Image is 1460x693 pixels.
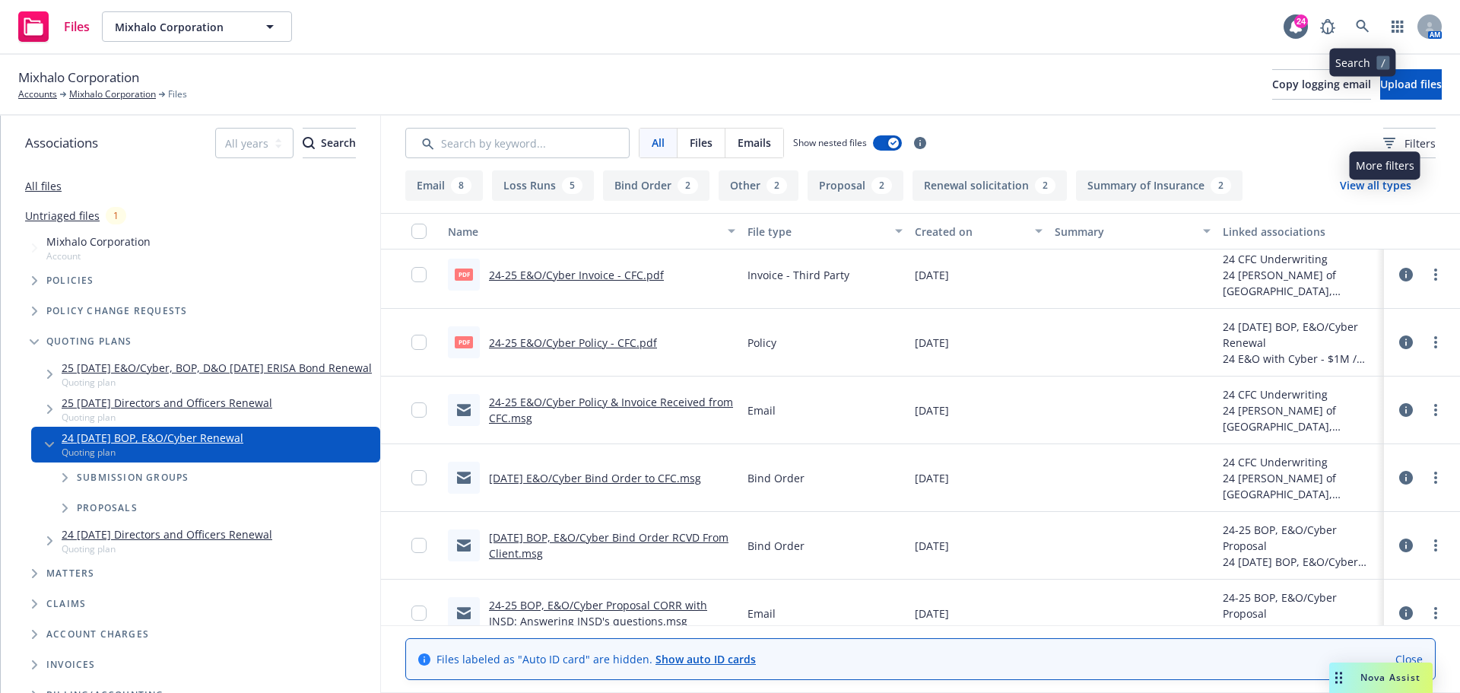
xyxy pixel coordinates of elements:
input: Toggle Row Selected [411,470,427,485]
div: 24 CFC Underwriting [1223,454,1378,470]
a: more [1427,536,1445,555]
span: [DATE] [915,606,949,621]
span: Claims [46,599,86,609]
a: more [1427,333,1445,351]
div: 2 [678,177,698,194]
span: pdf [455,269,473,280]
span: Quoting plan [62,542,272,555]
span: Nova Assist [1360,671,1420,684]
div: Created on [915,224,1026,240]
button: View all types [1316,170,1436,201]
span: Quoting plans [46,337,132,346]
a: 25 [DATE] Directors and Officers Renewal [62,395,272,411]
span: Email [747,402,776,418]
span: Policy change requests [46,307,187,316]
button: Nova Assist [1329,663,1433,693]
span: Invoices [46,660,96,669]
div: Name [448,224,719,240]
div: 2 [766,177,787,194]
div: 24 [PERSON_NAME] of [GEOGRAPHIC_DATA], Underwriters at Lloyd's, London - CFC Underwriting [1223,470,1378,502]
div: 2 [871,177,892,194]
a: Close [1395,651,1423,667]
span: Quoting plan [62,376,372,389]
div: 24 [PERSON_NAME] of [GEOGRAPHIC_DATA], Underwriters at Lloyd's, London - CFC Underwriting [1223,402,1378,434]
span: Bind Order [747,470,805,486]
a: [DATE] E&O/Cyber Bind Order to CFC.msg [489,471,701,485]
a: more [1427,469,1445,487]
input: Toggle Row Selected [411,538,427,553]
button: Loss Runs [492,170,594,201]
span: [DATE] [915,538,949,554]
span: Filters [1404,135,1436,151]
a: Untriaged files [25,208,100,224]
a: 25 [DATE] E&O/Cyber, BOP, D&O [DATE] ERISA Bond Renewal [62,360,372,376]
input: Toggle Row Selected [411,267,427,282]
button: Upload files [1380,69,1442,100]
span: Matters [46,569,94,578]
a: more [1427,265,1445,284]
a: 24-25 E&O/Cyber Policy & Invoice Received from CFC.msg [489,395,733,425]
button: Other [719,170,798,201]
a: All files [25,179,62,193]
a: Mixhalo Corporation [69,87,156,101]
a: Show auto ID cards [655,652,756,666]
div: Drag to move [1329,663,1348,693]
span: Emails [738,135,771,151]
button: Name [442,213,741,250]
div: 24 [DATE] BOP, E&O/Cyber Renewal [1223,554,1378,570]
span: Mixhalo Corporation [18,68,139,87]
span: pdf [455,336,473,348]
span: Associations [25,133,98,153]
span: Policies [46,276,94,285]
div: 24 CFC Underwriting [1223,251,1378,267]
div: 24 [DATE] BOP, E&O/Cyber Renewal [1223,319,1378,351]
span: Policy [747,335,776,351]
button: Mixhalo Corporation [102,11,292,42]
span: [DATE] [915,470,949,486]
div: 24 E&O with Cyber - $1M / $5K [1223,351,1378,367]
a: 24-25 BOP, E&O/Cyber Proposal CORR with INSD: Answering INSD's questions.msg [489,598,707,628]
button: Copy logging email [1272,69,1371,100]
span: Invoice - Third Party [747,267,849,283]
span: Upload files [1380,77,1442,91]
div: File type [747,224,886,240]
span: Account charges [46,630,149,639]
a: Report a Bug [1312,11,1343,42]
span: Files [690,135,713,151]
div: 24 [PERSON_NAME] of [GEOGRAPHIC_DATA], Underwriters at Lloyd's, London - CFC Underwriting [1223,267,1378,299]
div: 2 [1211,177,1231,194]
input: Search by keyword... [405,128,630,158]
span: Bind Order [747,538,805,554]
span: Files [168,87,187,101]
span: Show nested files [793,136,867,149]
span: Copy logging email [1272,77,1371,91]
span: Submission groups [77,473,189,482]
input: Toggle Row Selected [411,402,427,418]
a: Switch app [1382,11,1413,42]
button: SearchSearch [303,128,356,158]
button: Summary [1049,213,1216,250]
a: more [1427,401,1445,419]
div: 2 [1035,177,1055,194]
div: 24 CFC Underwriting [1223,386,1378,402]
div: 8 [451,177,471,194]
span: Account [46,250,151,262]
span: Email [747,606,776,621]
div: 24-25 BOP, E&O/Cyber Proposal [1223,522,1378,554]
div: 24-25 BOP, E&O/Cyber Proposal [1223,590,1378,621]
div: Tree Example [1,230,380,680]
span: Quoting plan [62,411,272,424]
span: [DATE] [915,335,949,351]
input: Select all [411,224,427,239]
a: 24-25 E&O/Cyber Policy - CFC.pdf [489,335,657,350]
div: Summary [1055,224,1193,240]
button: Renewal solicitation [912,170,1067,201]
a: Search [1347,11,1378,42]
span: Mixhalo Corporation [115,19,246,35]
div: 5 [562,177,582,194]
svg: Search [303,137,315,149]
span: Filters [1383,135,1436,151]
div: 1 [106,207,126,224]
span: Files [64,21,90,33]
span: Files labeled as "Auto ID card" are hidden. [436,651,756,667]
